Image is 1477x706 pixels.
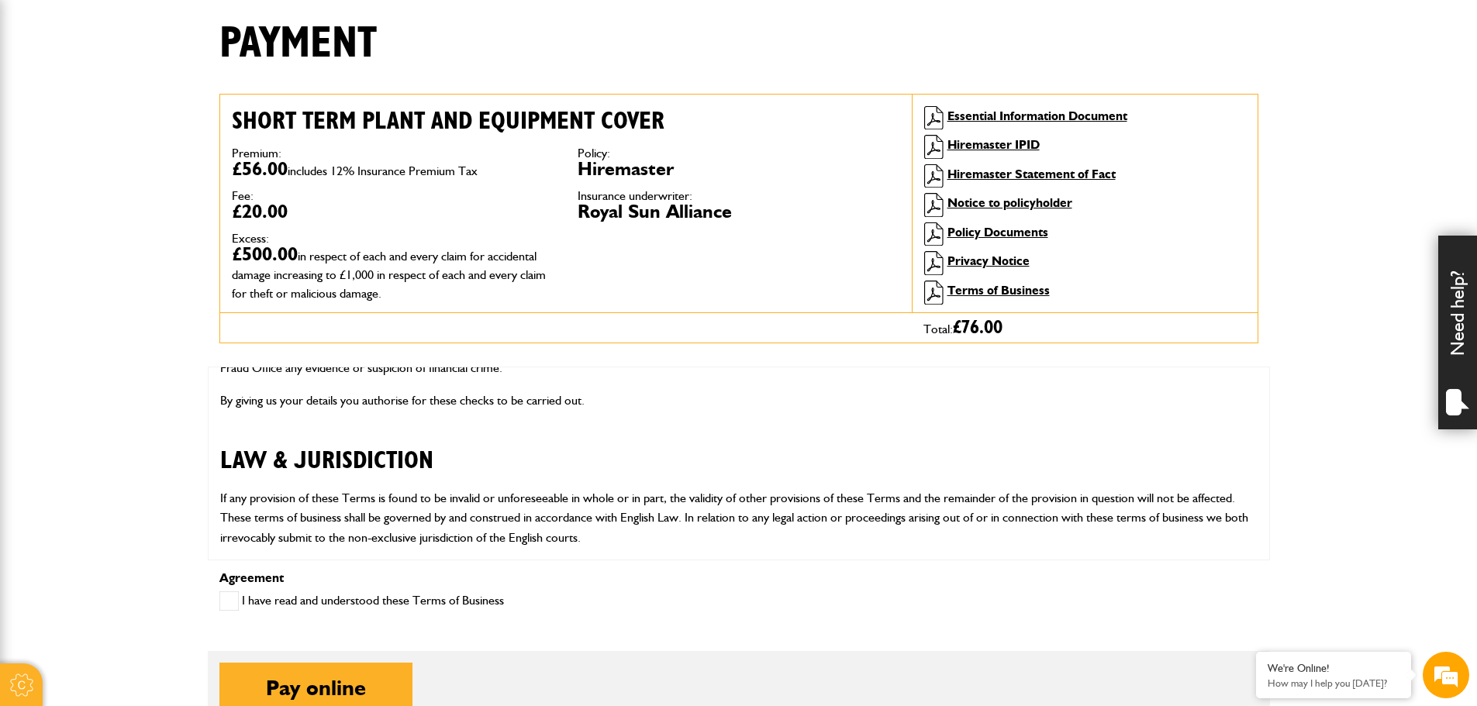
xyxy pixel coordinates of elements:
dt: Policy: [578,147,900,160]
dt: Insurance underwriter: [578,190,900,202]
em: Start Chat [211,477,281,498]
p: Agreement [219,572,1258,584]
span: £ [953,319,1002,337]
p: By giving us your details you authorise for these checks to be carried out. [220,391,1258,411]
a: Hiremaster IPID [947,137,1040,152]
span: in respect of each and every claim for accidental damage increasing to £1,000 in respect of each ... [232,249,546,301]
input: Enter your last name [20,143,283,177]
dd: Hiremaster [578,160,900,178]
textarea: Type your message and hit 'Enter' [20,281,283,464]
div: Chat with us now [81,87,261,107]
label: I have read and understood these Terms of Business [219,591,504,611]
dt: Premium: [232,147,554,160]
dt: Excess: [232,232,554,245]
dd: £500.00 [232,245,554,301]
input: Enter your email address [20,189,283,223]
div: Total: [912,313,1258,343]
dt: Fee: [232,190,554,202]
p: If any provision of these Terms is found to be invalid or unforeseeable in whole or in part, the ... [220,488,1258,548]
p: How may I help you today? [1268,677,1399,689]
a: Notice to policyholder [947,195,1072,210]
img: d_20077148190_company_1631870298795_20077148190 [26,86,65,108]
h1: Payment [219,18,377,70]
a: Terms of Business [947,283,1050,298]
a: Hiremaster Statement of Fact [947,167,1116,181]
div: Minimize live chat window [254,8,292,45]
span: includes 12% Insurance Premium Tax [288,164,478,178]
dd: £20.00 [232,202,554,221]
span: 76.00 [961,319,1002,337]
h2: LAW & JURISDICTION [220,422,1258,475]
dd: Royal Sun Alliance [578,202,900,221]
input: Enter your phone number [20,235,283,269]
a: Policy Documents [947,225,1048,239]
a: Privacy Notice [947,253,1030,268]
a: Essential Information Document [947,108,1127,123]
div: Need help? [1438,236,1477,429]
dd: £56.00 [232,160,554,178]
h2: Short term plant and equipment cover [232,106,900,136]
div: We're Online! [1268,662,1399,675]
